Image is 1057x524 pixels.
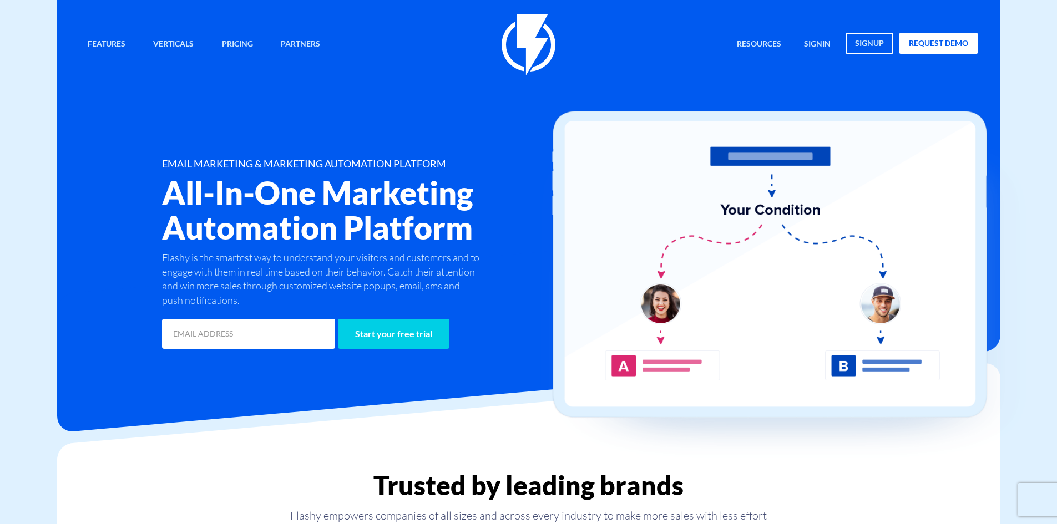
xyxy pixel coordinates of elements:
a: request demo [899,33,978,54]
input: Start your free trial [338,319,449,349]
h2: Trusted by leading brands [57,471,1000,500]
input: EMAIL ADDRESS [162,319,335,349]
p: Flashy empowers companies of all sizes and across every industry to make more sales with less effort [57,508,1000,523]
a: Pricing [214,33,261,57]
a: Features [79,33,134,57]
h2: All-In-One Marketing Automation Platform [162,175,595,245]
h1: EMAIL MARKETING & MARKETING AUTOMATION PLATFORM [162,159,595,170]
a: Verticals [145,33,202,57]
a: signup [846,33,893,54]
a: Partners [272,33,328,57]
a: signin [796,33,839,57]
p: Flashy is the smartest way to understand your visitors and customers and to engage with them in r... [162,251,483,308]
a: Resources [729,33,790,57]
